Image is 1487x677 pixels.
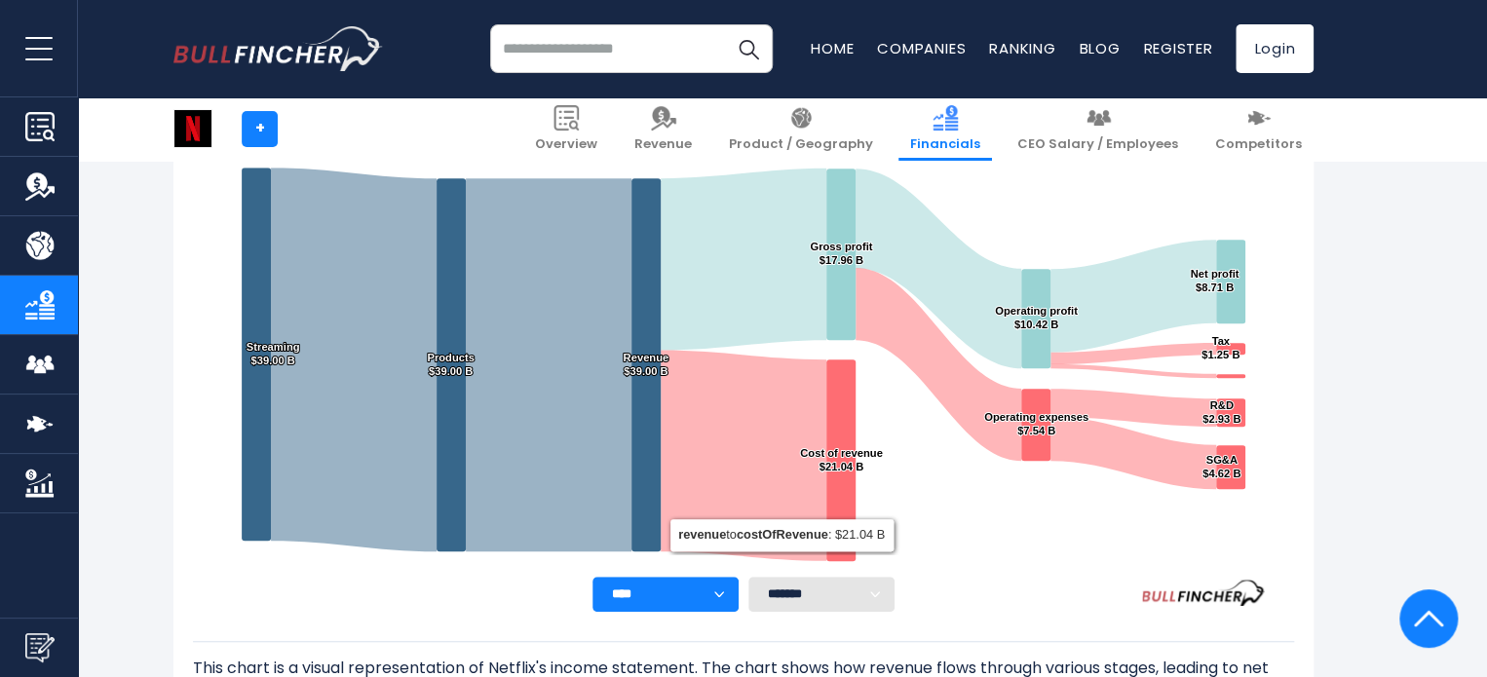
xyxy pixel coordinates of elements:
img: NFLX logo [174,110,211,147]
a: + [242,111,278,147]
a: Blog [1079,38,1120,58]
a: Revenue [623,97,704,161]
text: Revenue $39.00 B [623,352,668,377]
svg: Netflix's Income Statement Analysis: Revenue to Profit Breakdown [193,90,1294,577]
a: Login [1236,24,1314,73]
text: Gross profit $17.96 B [810,241,872,266]
a: Register [1143,38,1212,58]
text: Cost of revenue $21.04 B [800,447,883,472]
a: CEO Salary / Employees [1006,97,1190,161]
span: Overview [535,136,597,153]
span: Financials [910,136,980,153]
span: Competitors [1215,136,1302,153]
span: CEO Salary / Employees [1017,136,1178,153]
a: Companies [877,38,966,58]
button: Search [724,24,773,73]
span: Product / Geography [729,136,873,153]
a: Financials [898,97,992,161]
img: bullfincher logo [173,26,383,71]
a: Go to homepage [173,26,383,71]
text: Streaming $39.00 B [247,341,300,366]
a: Ranking [989,38,1055,58]
text: Operating profit $10.42 B [995,305,1078,330]
span: Revenue [634,136,692,153]
text: Tax $1.25 B [1201,335,1239,360]
text: Net profit $8.71 B [1190,268,1239,293]
a: Product / Geography [717,97,885,161]
text: Products $39.00 B [427,352,475,377]
a: Competitors [1203,97,1314,161]
text: R&D $2.93 B [1202,399,1240,425]
text: Operating expenses $7.54 B [984,411,1088,436]
text: SG&A $4.62 B [1202,454,1240,479]
a: Home [811,38,854,58]
a: Overview [523,97,609,161]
